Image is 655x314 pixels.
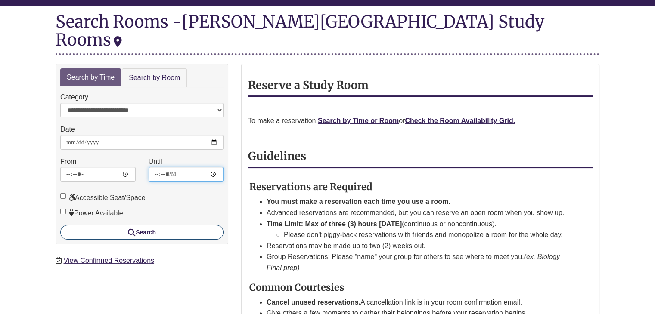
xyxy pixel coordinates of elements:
label: From [60,156,76,167]
button: Search [60,225,224,240]
label: Power Available [60,208,123,219]
a: Search by Time [60,68,121,87]
li: A cancellation link is in your room confirmation email. [267,297,572,308]
strong: Common Courtesies [249,281,344,293]
strong: Reservations are Required [249,181,373,193]
strong: Time Limit: Max of three (3) hours [DATE] [267,220,402,228]
div: [PERSON_NAME][GEOGRAPHIC_DATA] Study Rooms [56,11,544,50]
a: Search by Time or Room [318,117,399,124]
strong: Guidelines [248,149,306,163]
p: To make a reservation, or [248,115,593,126]
label: Accessible Seat/Space [60,192,146,203]
a: View Confirmed Reservations [64,257,154,264]
label: Date [60,124,75,135]
a: Check the Room Availability Grid. [405,117,515,124]
a: Search by Room [122,68,187,88]
li: Advanced reservations are recommended, but you can reserve an open room when you show up. [267,207,572,219]
li: Reservations may be made up to two (2) weeks out. [267,240,572,252]
li: Group Reservations: Please "name" your group for others to see where to meet you. [267,251,572,273]
div: Search Rooms - [56,12,599,55]
input: Accessible Seat/Space [60,193,66,199]
strong: Cancel unused reservations. [267,299,360,306]
em: (ex. Biology Final prep) [267,253,560,271]
input: Power Available [60,209,66,214]
strong: You must make a reservation each time you use a room. [267,198,450,205]
strong: Reserve a Study Room [248,78,369,92]
li: (continuous or noncontinuous). [267,219,572,240]
label: Category [60,92,88,103]
li: Please don't piggy-back reservations with friends and monopolize a room for the whole day. [284,229,572,240]
label: Until [149,156,162,167]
